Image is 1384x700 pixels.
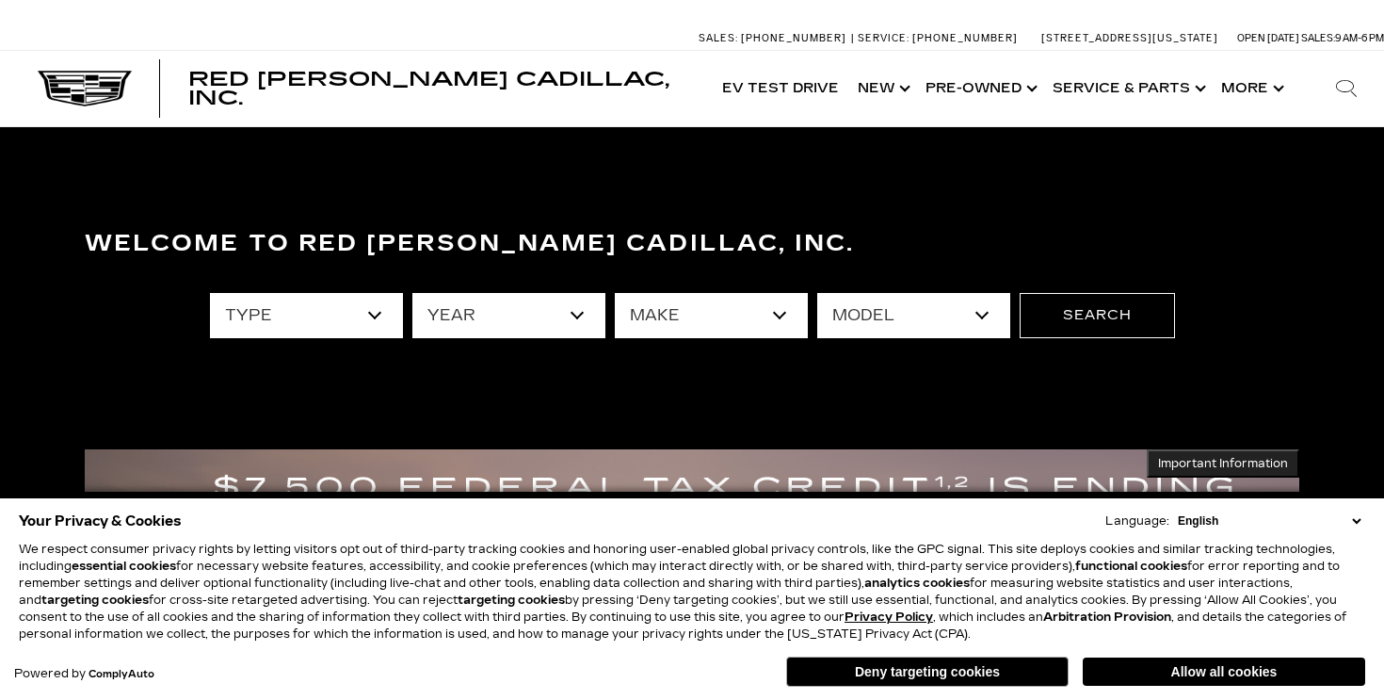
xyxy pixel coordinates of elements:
[848,51,916,126] a: New
[1301,32,1335,44] span: Sales:
[458,594,565,607] strong: targeting cookies
[851,33,1022,43] a: Service: [PHONE_NUMBER]
[615,293,808,338] select: Filter by make
[916,51,1043,126] a: Pre-Owned
[786,657,1069,687] button: Deny targeting cookies
[1083,658,1365,686] button: Allow all cookies
[14,668,154,680] div: Powered by
[89,669,154,680] a: ComplyAuto
[1173,513,1365,529] select: Language Select
[1043,51,1212,126] a: Service & Parts
[817,293,1010,338] select: Filter by model
[1043,610,1171,624] strong: Arbitration Provision
[713,51,848,126] a: EV Test Drive
[1020,293,1175,338] button: Search
[1335,32,1384,44] span: 9 AM-6 PM
[38,71,132,106] img: Cadillac Dark Logo with Cadillac White Text
[1212,51,1290,126] button: More
[1158,456,1288,471] span: Important Information
[741,32,846,44] span: [PHONE_NUMBER]
[19,508,182,534] span: Your Privacy & Cookies
[85,225,1299,263] h3: Welcome to Red [PERSON_NAME] Cadillac, Inc.
[1147,449,1299,478] button: Important Information
[699,32,738,44] span: Sales:
[864,577,970,590] strong: analytics cookies
[72,560,176,573] strong: essential cookies
[699,33,851,43] a: Sales: [PHONE_NUMBER]
[19,541,1365,643] p: We respect consumer privacy rights by letting visitors opt out of third-party tracking cookies an...
[188,68,669,109] span: Red [PERSON_NAME] Cadillac, Inc.
[845,610,933,624] a: Privacy Policy
[412,293,605,338] select: Filter by year
[1105,515,1169,527] div: Language:
[1237,32,1299,44] span: Open [DATE]
[858,32,909,44] span: Service:
[1075,560,1187,573] strong: functional cookies
[188,70,694,107] a: Red [PERSON_NAME] Cadillac, Inc.
[41,594,149,607] strong: targeting cookies
[1041,32,1218,44] a: [STREET_ADDRESS][US_STATE]
[210,293,403,338] select: Filter by type
[912,32,1018,44] span: [PHONE_NUMBER]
